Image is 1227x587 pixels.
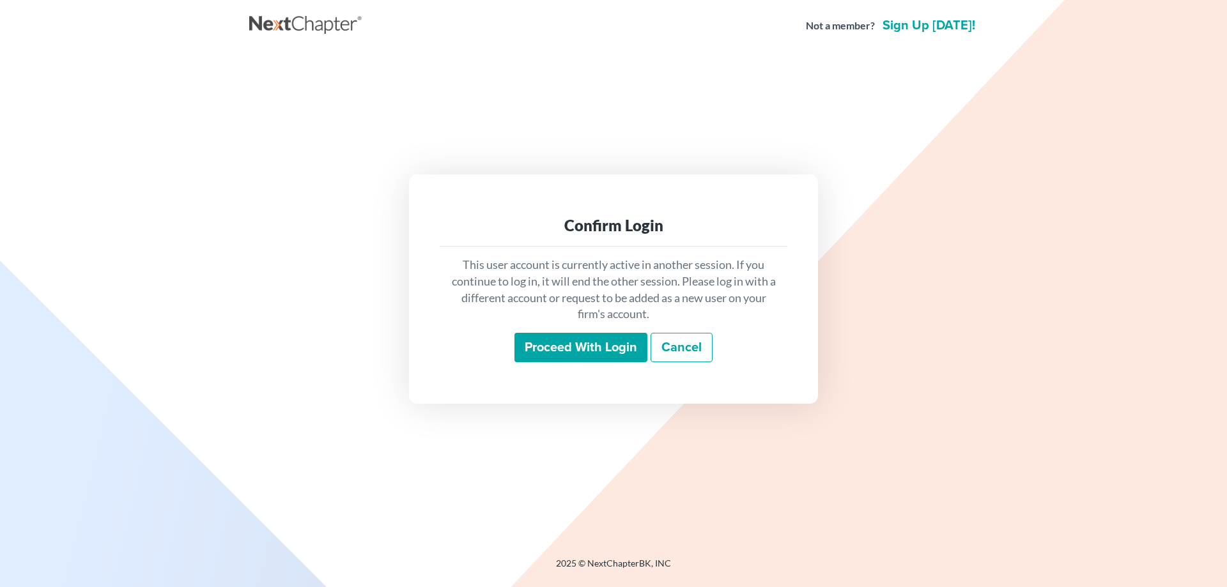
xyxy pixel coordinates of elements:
[450,257,777,323] p: This user account is currently active in another session. If you continue to log in, it will end ...
[249,557,978,580] div: 2025 © NextChapterBK, INC
[450,215,777,236] div: Confirm Login
[651,333,713,362] a: Cancel
[880,19,978,32] a: Sign up [DATE]!
[806,19,875,33] strong: Not a member?
[514,333,647,362] input: Proceed with login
